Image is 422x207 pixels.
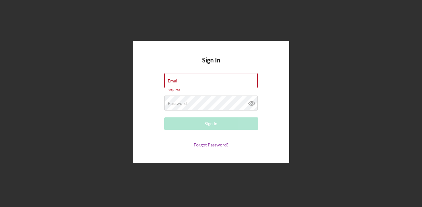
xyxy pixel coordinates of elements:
button: Sign In [164,117,258,130]
label: Password [168,101,187,106]
div: Required [164,88,258,92]
a: Forgot Password? [194,142,229,147]
h4: Sign In [202,57,220,73]
div: Sign In [205,117,217,130]
label: Email [168,78,179,83]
